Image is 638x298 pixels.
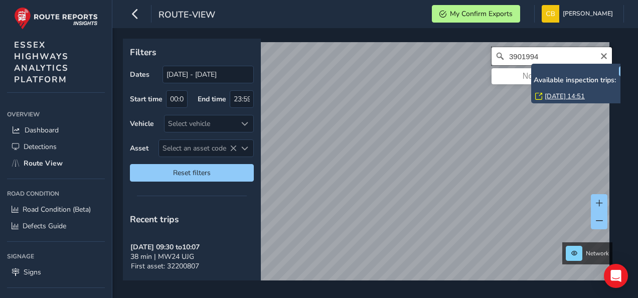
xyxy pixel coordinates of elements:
button: Clear [600,51,608,60]
span: route-view [158,9,215,23]
span: Signs [24,267,41,277]
button: Reset filters [130,164,254,182]
a: Defects Guide [7,218,105,234]
div: No results found [492,68,612,84]
a: Route View [7,155,105,172]
a: Road Condition (Beta) [7,201,105,218]
a: Signs [7,264,105,280]
div: Overview [7,107,105,122]
span: Defects Guide [23,221,66,231]
button: x [619,66,629,76]
span: ESSEX HIGHWAYS ANALYTICS PLATFORM [14,39,69,85]
label: Vehicle [130,119,154,128]
div: Road Condition [7,186,105,201]
div: Select an asset code [237,140,253,157]
label: Start time [130,94,163,104]
a: [DATE] 14:51 [545,92,585,101]
input: Search [492,47,612,65]
strong: [DATE] 09:30 to 10:07 [130,242,200,252]
h6: Available inspection trips: [534,76,629,85]
span: Reset filters [137,168,246,178]
span: 38 min | MW24 UJG [130,252,194,261]
label: Dates [130,70,149,79]
img: diamond-layout [542,5,559,23]
img: rr logo [14,7,98,30]
span: Dashboard [25,125,59,135]
p: Filters [130,46,254,59]
div: Select vehicle [165,115,237,132]
div: Signage [7,249,105,264]
span: Road Condition (Beta) [23,205,91,214]
a: Dashboard [7,122,105,138]
span: First asset: 32200807 [131,261,199,271]
label: Asset [130,143,148,153]
span: Route View [24,159,63,168]
button: [PERSON_NAME] [542,5,616,23]
span: Select an asset code [159,140,237,157]
span: My Confirm Exports [450,9,513,19]
div: Open Intercom Messenger [604,264,628,288]
canvas: Map [126,42,609,292]
button: [DATE] 09:30 to10:0738 min | MW24 UJGFirst asset: 32200807 [123,232,261,281]
span: Recent trips [130,213,179,225]
a: Detections [7,138,105,155]
span: Network [586,249,609,257]
span: Detections [24,142,57,152]
button: My Confirm Exports [432,5,520,23]
span: [PERSON_NAME] [563,5,613,23]
label: End time [198,94,226,104]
